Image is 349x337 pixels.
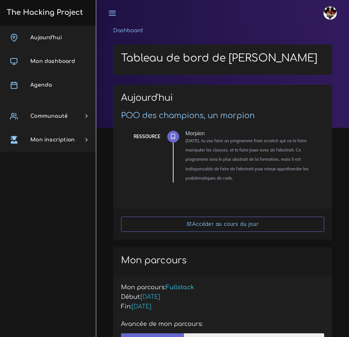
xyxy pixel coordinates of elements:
[30,82,52,88] span: Agenda
[121,321,324,328] h5: Avancée de mon parcours:
[121,217,324,232] a: Accéder au cours du jour
[113,28,143,33] a: Dashboard
[121,284,324,291] h5: Mon parcours:
[121,111,255,120] a: POO des champions, un morpion
[323,6,337,20] img: avatar
[121,93,324,109] h2: Aujourd'hui
[30,137,75,143] span: Mon inscription
[30,35,62,40] span: Aujourd'hui
[121,303,324,310] h5: Fin:
[185,131,319,136] div: Morpion
[132,303,151,310] span: [DATE]
[134,133,160,141] div: Ressource
[30,59,75,64] span: Mon dashboard
[166,284,194,291] span: Fullstack
[121,255,324,266] h2: Mon parcours
[121,294,324,301] h5: Début:
[30,113,68,119] span: Communauté
[121,52,324,65] h1: Tableau de bord de [PERSON_NAME]
[141,294,160,300] span: [DATE]
[185,138,309,181] small: [DATE], tu vas faire un programme from scratch qui va te faire manipuler les classes, et te faire...
[320,2,342,24] a: avatar
[4,9,83,17] h3: The Hacking Project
